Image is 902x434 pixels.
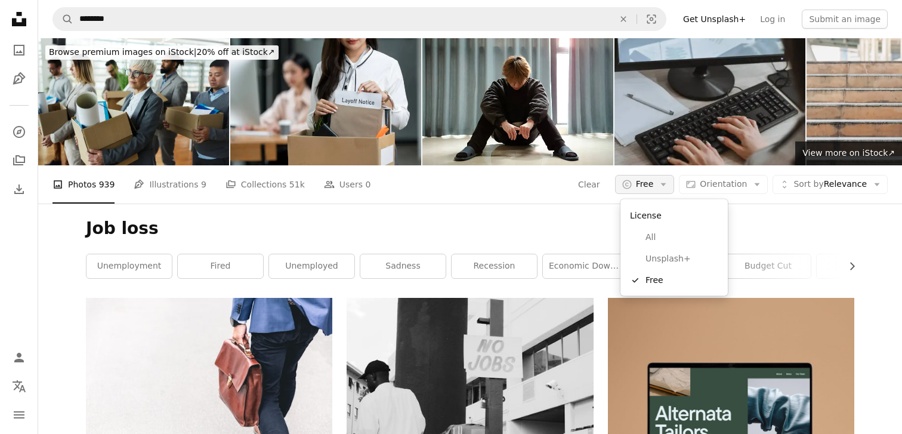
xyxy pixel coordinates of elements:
span: Free [636,178,654,190]
span: All [645,232,718,244]
div: License [625,204,723,227]
span: Free [645,274,718,286]
button: Orientation [679,175,768,194]
div: Free [620,199,728,296]
button: Free [615,175,675,194]
span: Unsplash+ [645,253,718,264]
